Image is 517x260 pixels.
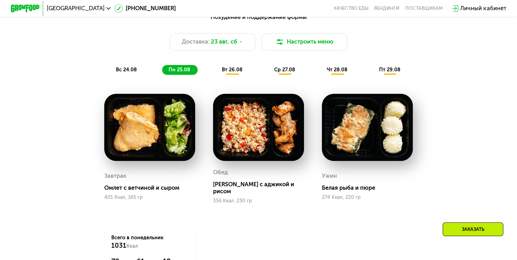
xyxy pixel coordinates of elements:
span: 23 авг, сб [211,38,237,46]
span: Доставка: [182,38,210,46]
div: Похудение и поддержание формы [46,13,471,22]
div: Омлет с ветчиной и сыром [104,184,201,191]
a: [PHONE_NUMBER] [114,4,176,13]
div: Белая рыба и пюре [322,184,419,191]
div: [PERSON_NAME] с аджикой и рисом [213,181,310,195]
span: [GEOGRAPHIC_DATA] [47,6,105,11]
a: Качество еды [334,6,369,11]
div: Заказать [443,222,503,236]
span: пт 29.08 [379,67,400,73]
div: Всего в понедельник [111,234,188,250]
span: ср 27.08 [274,67,295,73]
span: Ккал [126,243,138,249]
div: 401 Ккал, 165 гр [104,195,195,200]
span: вс 24.08 [116,67,137,73]
div: Личный кабинет [460,4,506,13]
div: поставщикам [405,6,443,11]
span: вт 26.08 [222,67,243,73]
div: Ужин [322,171,337,182]
span: пн 25.08 [168,67,190,73]
a: Вендинги [374,6,399,11]
div: Завтрак [104,171,126,182]
button: Настроить меню [261,33,348,51]
span: 1031 [111,242,126,249]
div: 274 Ккал, 220 гр [322,195,413,200]
div: Обед [213,167,228,178]
div: 356 Ккал, 230 гр [213,198,304,204]
span: чт 28.08 [327,67,347,73]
